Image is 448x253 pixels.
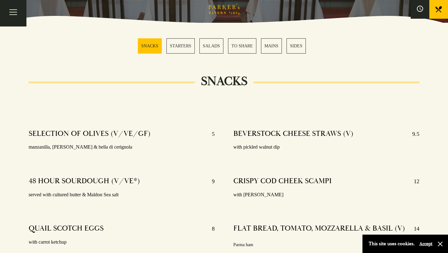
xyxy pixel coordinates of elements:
h2: SNACKS [195,74,254,89]
a: 6 / 6 [287,38,306,54]
a: 1 / 6 [138,38,162,54]
h4: QUAIL SCOTCH EGGS [29,224,104,234]
p: Parma ham [233,241,253,249]
p: with carrot ketchup [29,238,215,247]
p: with pickled walnut dip [233,143,419,152]
a: 3 / 6 [199,38,223,54]
p: manzanilla, [PERSON_NAME] & bella di cerignola [29,143,215,152]
h4: BEVERSTOCK CHEESE STRAWS (V) [233,129,353,139]
h4: CRISPY COD CHEEK SCAMPI [233,176,332,186]
h4: SELECTION OF OLIVES (V/VE/GF) [29,129,151,139]
p: with [PERSON_NAME] [233,190,419,199]
p: This site uses cookies. [369,239,415,248]
p: 5 [206,129,215,139]
p: 14 [408,224,419,234]
button: Accept [419,241,432,247]
a: 2 / 6 [166,38,195,54]
p: served with cultured butter & Maldon Sea salt [29,190,215,199]
p: 12 [408,176,419,186]
h4: 48 HOUR SOURDOUGH (V/VE*) [29,176,140,186]
h4: FLAT BREAD, TOMATO, MOZZARELLA & BASIL (V) [233,224,405,234]
a: 5 / 6 [261,38,282,54]
a: 4 / 6 [228,38,256,54]
p: 8 [206,224,215,234]
button: Close and accept [437,241,443,247]
p: 9.5 [406,129,419,139]
p: 9 [206,176,215,186]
